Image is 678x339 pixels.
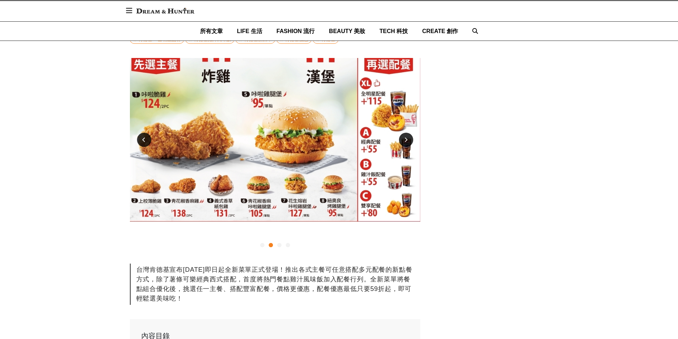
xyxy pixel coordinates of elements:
span: 所有文章 [200,28,223,34]
a: 所有文章 [200,22,223,41]
div: 台灣肯德基宣布[DATE]即日起全新菜單正式登場！推出各式主餐可任意搭配多元配餐的新點餐方式，除了薯條可樂經典西式搭配，首度將熱門餐點雞汁風味飯加入配餐行列。全新菜單將餐點組合優化後，挑選任一主... [130,264,420,305]
img: 06923d5e-7d09-4ea5-b3db-fec6958582c2.jpg [130,58,420,221]
span: CREATE 創作 [422,28,458,34]
span: FASHION 流行 [277,28,315,34]
span: LIFE 生活 [237,28,262,34]
span: BEAUTY 美妝 [329,28,365,34]
a: TECH 科技 [379,22,408,41]
a: FASHION 流行 [277,22,315,41]
a: CREATE 創作 [422,22,458,41]
a: LIFE 生活 [237,22,262,41]
a: BEAUTY 美妝 [329,22,365,41]
span: TECH 科技 [379,28,408,34]
img: Dream & Hunter [133,4,198,17]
